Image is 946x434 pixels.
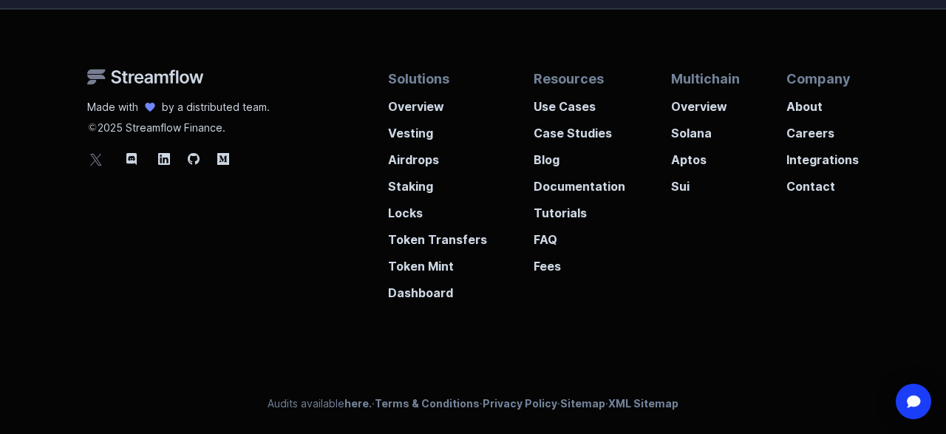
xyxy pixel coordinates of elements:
a: Aptos [671,142,740,169]
p: by a distributed team. [162,100,270,115]
a: Documentation [534,169,625,195]
a: About [786,89,859,115]
a: Privacy Policy [483,397,557,410]
a: here. [344,397,372,410]
a: Vesting [388,115,487,142]
a: Integrations [786,142,859,169]
a: Staking [388,169,487,195]
a: Token Mint [388,248,487,275]
a: Airdrops [388,142,487,169]
p: 2025 Streamflow Finance. [87,115,270,135]
p: Resources [534,69,625,89]
a: Contact [786,169,859,195]
a: Sui [671,169,740,195]
a: Overview [388,89,487,115]
a: Careers [786,115,859,142]
div: Open Intercom Messenger [896,384,931,419]
a: Blog [534,142,625,169]
img: Streamflow Logo [87,69,204,85]
a: Overview [671,89,740,115]
a: Locks [388,195,487,222]
p: Solutions [388,69,487,89]
p: Company [786,69,859,89]
a: XML Sitemap [608,397,678,410]
a: Token Transfers [388,222,487,248]
a: Fees [534,248,625,275]
p: Made with [87,100,138,115]
a: Case Studies [534,115,625,142]
a: Use Cases [534,89,625,115]
a: FAQ [534,222,625,248]
a: Dashboard [388,275,487,302]
p: Audits available · · · · [268,396,678,411]
a: Solana [671,115,740,142]
a: Tutorials [534,195,625,222]
a: Sitemap [560,397,605,410]
a: Terms & Conditions [375,397,480,410]
p: Multichain [671,69,740,89]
